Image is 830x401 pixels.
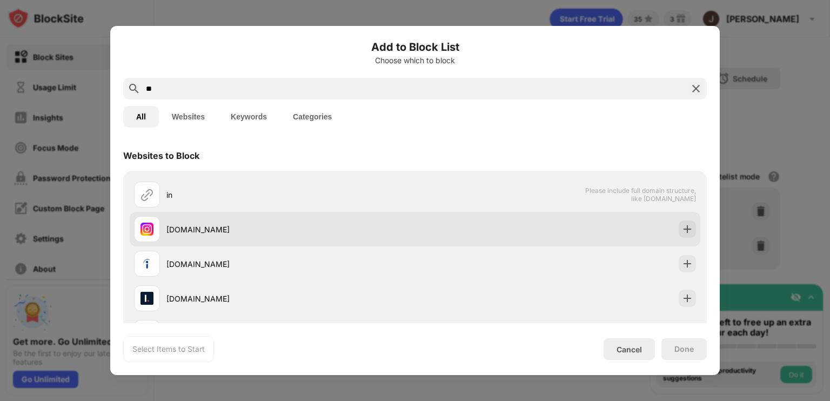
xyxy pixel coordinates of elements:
[123,150,199,161] div: Websites to Block
[166,258,415,270] div: [DOMAIN_NAME]
[585,186,696,203] span: Please include full domain structure, like [DOMAIN_NAME]
[690,82,702,95] img: search-close
[159,106,218,128] button: Websites
[166,293,415,304] div: [DOMAIN_NAME]
[140,223,153,236] img: favicons
[123,106,159,128] button: All
[140,257,153,270] img: favicons
[166,189,415,201] div: in
[132,344,205,355] div: Select Items to Start
[617,345,642,354] div: Cancel
[280,106,345,128] button: Categories
[140,292,153,305] img: favicons
[123,56,707,65] div: Choose which to block
[218,106,280,128] button: Keywords
[674,345,694,353] div: Done
[140,188,153,201] img: url.svg
[128,82,140,95] img: search.svg
[166,224,415,235] div: [DOMAIN_NAME]
[123,39,707,55] h6: Add to Block List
